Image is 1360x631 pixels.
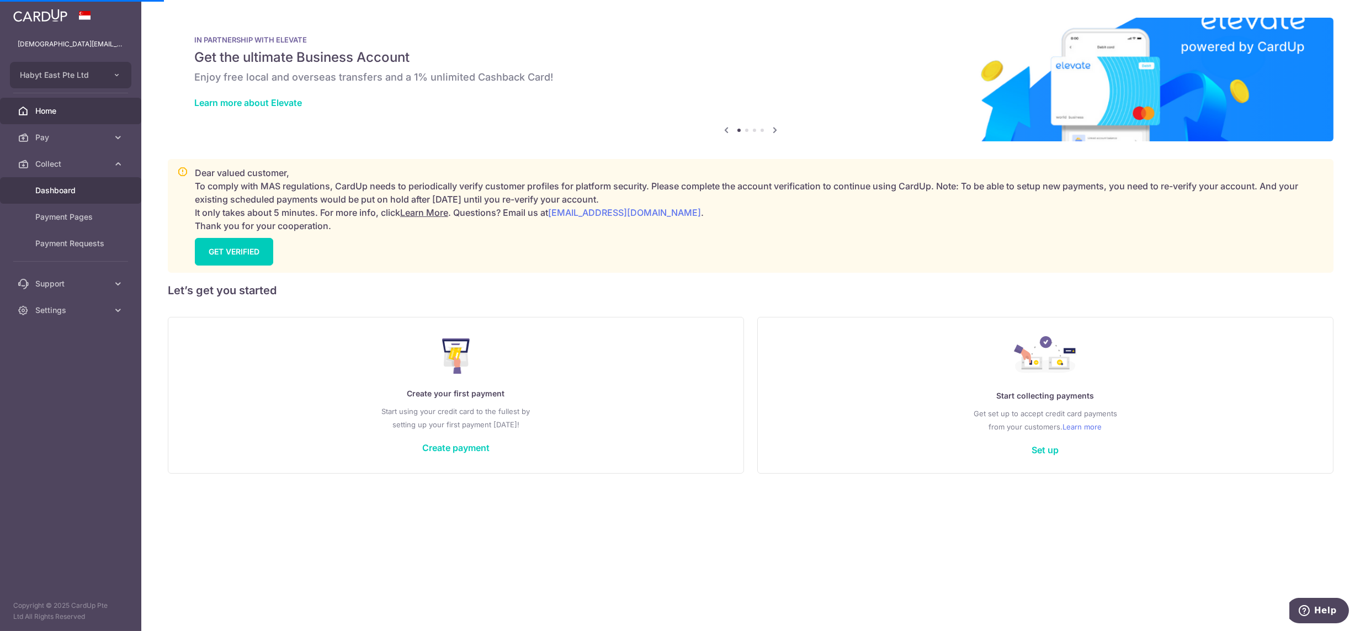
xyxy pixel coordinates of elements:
[422,442,490,453] a: Create payment
[194,49,1307,66] h5: Get the ultimate Business Account
[35,132,108,143] span: Pay
[13,9,67,22] img: CardUp
[548,207,701,218] a: [EMAIL_ADDRESS][DOMAIN_NAME]
[1032,444,1059,455] a: Set up
[194,35,1307,44] p: IN PARTNERSHIP WITH ELEVATE
[194,97,302,108] a: Learn more about Elevate
[168,282,1334,299] h5: Let’s get you started
[35,211,108,222] span: Payment Pages
[780,389,1311,402] p: Start collecting payments
[35,185,108,196] span: Dashboard
[442,338,470,374] img: Make Payment
[1063,420,1102,433] a: Learn more
[35,278,108,289] span: Support
[20,70,102,81] span: Habyt East Pte Ltd
[190,405,721,431] p: Start using your credit card to the fullest by setting up your first payment [DATE]!
[18,39,124,50] p: [DEMOGRAPHIC_DATA][EMAIL_ADDRESS][DOMAIN_NAME]
[35,105,108,116] span: Home
[1014,336,1077,376] img: Collect Payment
[190,387,721,400] p: Create your first payment
[195,238,273,266] a: GET VERIFIED
[168,18,1334,141] img: Renovation banner
[1289,598,1349,625] iframe: Opens a widget where you can find more information
[35,238,108,249] span: Payment Requests
[10,62,131,88] button: Habyt East Pte Ltd
[195,166,1324,232] p: Dear valued customer, To comply with MAS regulations, CardUp needs to periodically verify custome...
[194,71,1307,84] h6: Enjoy free local and overseas transfers and a 1% unlimited Cashback Card!
[400,207,448,218] a: Learn More
[780,407,1311,433] p: Get set up to accept credit card payments from your customers.
[35,305,108,316] span: Settings
[35,158,108,169] span: Collect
